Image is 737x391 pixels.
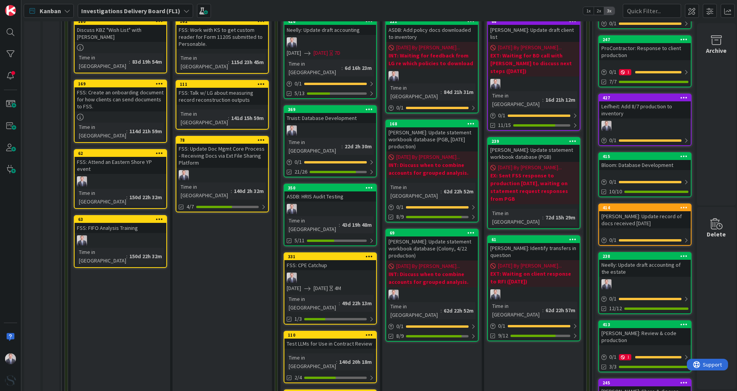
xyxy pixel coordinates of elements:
div: Time in [GEOGRAPHIC_DATA] [287,353,336,370]
span: 0 / 1 [609,19,617,28]
div: 0/1 [488,321,580,331]
div: 245 [599,379,691,386]
div: 69 [390,230,478,236]
div: JC [284,37,376,47]
img: JC [287,204,297,214]
div: 0/1 [284,157,376,167]
img: JC [287,273,297,283]
span: 11/15 [498,121,511,129]
div: 22d 2h 30m [343,142,374,151]
div: 69[PERSON_NAME]: Update statement workbook database (Colony, 4/22 production) [386,229,478,261]
span: 5/13 [294,89,305,97]
div: 1 [619,69,631,75]
span: 2/4 [294,374,302,382]
span: 7/7 [609,78,617,86]
div: JC [386,71,478,81]
a: 426Neelly: Update draft accountingJC[DATE][DATE]7DTime in [GEOGRAPHIC_DATA]:6d 16h 23m0/15/13 [284,17,377,99]
div: JC [284,125,376,136]
div: 0/1 [284,79,376,89]
span: : [441,306,442,315]
div: 4M [335,284,341,292]
div: Time in [GEOGRAPHIC_DATA] [179,182,231,200]
div: FSS: Create an onboarding document for how clients can send documents to FSS. [75,87,166,111]
div: 247ProContractor: Response to client production [599,36,691,60]
div: 115d 23h 45m [229,58,266,66]
img: Visit kanbanzone.com [5,5,16,16]
div: 0/1 [599,19,691,28]
div: 140d 2h 32m [232,187,266,195]
div: 0/1 [599,294,691,304]
div: 43d 19h 48m [340,221,374,229]
span: : [228,114,229,122]
span: 0 / 1 [396,104,404,112]
div: Test LLMs for Use in Contract Review [284,339,376,349]
div: [PERSON_NAME]: Update statement workbook database (PGB) [488,145,580,162]
img: JC [287,37,297,47]
div: FSS: FIFO Analysis Training [75,223,166,233]
a: 247ProContractor: Response to client production0/117/7 [598,35,692,87]
a: 66[PERSON_NAME]: Update draft client list[DATE] By [PERSON_NAME]...EXT: Waiting for BD call with ... [487,17,580,131]
img: JC [490,79,500,89]
img: JC [389,290,399,300]
div: 238 [603,254,691,259]
a: 221ASDB: Add policy docs downloaded to inventory[DATE] By [PERSON_NAME]...INT: Waiting for feedba... [385,17,479,113]
div: JC [75,235,166,245]
div: 413[PERSON_NAME]: Review & code production [599,321,691,345]
div: Time in [GEOGRAPHIC_DATA] [77,53,129,70]
span: : [126,193,127,202]
div: 415Bloom: Database Development [599,153,691,170]
img: JC [77,176,87,186]
img: JC [77,235,87,245]
div: 169FSS: Create an onboarding document for how clients can send documents to FSS. [75,80,166,111]
div: 78 [176,137,268,144]
span: : [542,213,544,222]
a: 110Test LLMs for Use in Contract ReviewTime in [GEOGRAPHIC_DATA]:140d 20h 18m2/4 [284,331,377,383]
div: 169 [75,80,166,87]
b: EXT: Waiting for BD call with [PERSON_NAME] to discuss next steps ([DATE]) [490,52,577,75]
div: 0/1 [599,235,691,245]
div: [PERSON_NAME]: Identify transfers in question [488,243,580,260]
div: 62d 22h 57m [544,306,577,315]
a: 61[PERSON_NAME]: Identify transfers in question[DATE] By [PERSON_NAME]...EXT: Waiting on client r... [487,235,580,341]
div: 0/1 [386,202,478,212]
div: Truist: Database Development [284,113,376,123]
input: Quick Filter... [623,4,681,18]
b: INT: Discuss when to combine accounts for grouped analysis. [389,161,476,177]
div: 369 [284,106,376,113]
div: FSS: Work with KS to get custom reader for Form 1120S submitted to Personable. [176,25,268,49]
div: 239[PERSON_NAME]: Update statement workbook database (PGB) [488,138,580,162]
span: [DATE] [287,49,301,57]
div: Time in [GEOGRAPHIC_DATA] [490,91,542,108]
div: 110 [284,332,376,339]
div: 61 [488,236,580,243]
span: 9/12 [498,332,508,340]
a: 413[PERSON_NAME]: Review & code production0/113/3 [598,320,692,372]
img: JC [287,125,297,136]
div: 62d 22h 52m [442,306,476,315]
div: Time in [GEOGRAPHIC_DATA] [389,83,441,101]
a: 62FSS: Attend an Eastern Shore YP eventJCTime in [GEOGRAPHIC_DATA]:150d 22h 32m [74,149,167,209]
div: 221ASDB: Add policy docs downloaded to inventory [386,18,478,42]
span: 0 / 1 [609,236,617,244]
div: 239 [491,139,580,144]
div: 180Discuss KBZ "Wish List" with [PERSON_NAME] [75,18,166,42]
a: 168[PERSON_NAME]: Update statement workbook database (PGB, [DATE] production)[DATE] By [PERSON_NA... [385,120,479,222]
div: 413 [599,321,691,328]
div: 69 [386,229,478,236]
div: ProContractor: Response to client production [599,43,691,60]
div: 7D [335,49,340,57]
span: 1x [583,7,594,15]
div: 150d 22h 32m [127,252,164,261]
div: JC [599,279,691,289]
a: 69[PERSON_NAME]: Update statement workbook database (Colony, 4/22 production)[DATE] By [PERSON_NA... [385,229,479,342]
div: 413 [603,322,691,327]
div: 111 [180,82,268,87]
div: ASDB: HRIS Audit Testing [284,191,376,202]
span: [DATE] [314,284,328,292]
a: 111FSS: Talk w/ LG about measuring record reconstruction outputsTime in [GEOGRAPHIC_DATA]:141d 15... [176,80,269,130]
div: Bloom: Database Development [599,160,691,170]
span: 0 / 1 [609,178,617,186]
a: 331FSS: CPE CatchupJC[DATE][DATE]4MTime in [GEOGRAPHIC_DATA]:49d 22h 13m1/3 [284,252,377,325]
div: ASDB: Add policy docs downloaded to inventory [386,25,478,42]
div: 61[PERSON_NAME]: Identify transfers in question [488,236,580,260]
